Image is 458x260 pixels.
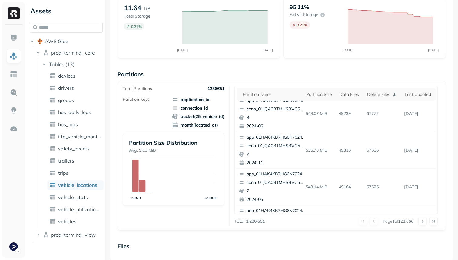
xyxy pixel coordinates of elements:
p: app_01HAK4KB7HG6N7024210G3S8D5 [247,98,305,104]
p: conn_01JQA0BTMHSBVC5PPGC0CTA6VH [247,180,305,186]
img: table [50,146,56,152]
img: Dashboard [10,34,18,42]
img: Assets [10,52,18,60]
span: trailers [58,158,74,164]
span: vehicle_utilization_day [58,206,101,212]
span: groups [58,97,74,103]
p: 2024-11 [247,160,305,166]
p: TiB [143,5,151,12]
img: Ryft [8,7,20,19]
p: Total Partitions [123,86,152,92]
img: Asset Explorer [10,70,18,78]
button: prod_terminal_view [35,230,103,240]
p: 67636 [364,145,402,156]
tspan: [DATE] [263,48,273,52]
span: safety_events [58,146,90,152]
a: hos_logs [47,120,104,129]
img: table [50,109,56,115]
p: 9 [247,115,305,121]
p: ( 13 ) [65,61,75,67]
div: Partition name [243,92,300,97]
img: Terminal [9,242,18,251]
p: Avg. 9.13 MiB [129,147,218,153]
p: Total [234,218,244,224]
a: trips [47,168,104,178]
tspan: [DATE] [177,48,188,52]
img: namespace [43,50,49,56]
span: drivers [58,85,74,91]
tspan: >100GB [205,196,218,200]
span: bucket(25, vehicle_id) [172,113,224,120]
button: app_01HAK4KB7HG6N7024210G3S8D5conn_01JQA0BTMHSBVC5PPGC0CTA6VH72024-05 [237,169,308,205]
p: 535.73 MiB [303,145,337,156]
p: 95.11% [290,4,309,11]
button: prod_terminal_core [35,48,103,58]
a: vehicle_utilization_day [47,204,104,214]
a: vehicle_locations [47,180,104,190]
p: Active storage [290,12,318,18]
span: vehicle_locations [58,182,97,188]
img: table [50,85,56,91]
p: conn_01JQA0BTMHSBVC5PPGC0CTA6VH [247,143,305,149]
span: month(located_at) [172,122,224,128]
span: Tables [49,61,64,67]
img: Insights [10,107,18,115]
img: Optimization [10,125,18,133]
a: safety_events [47,144,104,154]
span: vehicles [58,218,76,225]
a: vehicle_stats [47,192,104,202]
a: vehicles [47,217,104,226]
a: trailers [47,156,104,166]
p: Total Storage [124,13,176,19]
p: Files [118,243,446,250]
p: 1,236,651 [246,218,265,224]
p: Sep 12, 2025 [402,182,435,192]
div: Data Files [339,92,361,97]
p: 2024-05 [247,197,305,203]
span: prod_terminal_view [51,232,96,238]
span: trips [58,170,68,176]
tspan: [DATE] [343,48,353,52]
div: Partition size [306,92,334,97]
span: connection_id [172,105,224,111]
button: app_01HAK4KB7HG6N7024210G3S8D5conn_01JQA0BTMHSBVC5PPGC0CTA6VH72024-11 [237,132,308,168]
img: table [50,121,56,127]
div: Last updated [405,92,432,97]
span: devices [58,73,75,79]
span: hos_daily_logs [58,109,91,115]
p: 49164 [336,182,364,192]
p: app_01HAK4KB7HG6N7024210G3S8D5 [247,134,305,140]
a: groups [47,95,104,105]
button: app_01HAK4KB7HG6N7024210G3S8D5conn_01JQA0BTMHSBVC5PPGC0CTA6VH92025-04 [237,205,308,242]
img: table [50,133,56,140]
p: Sep 11, 2025 [402,145,435,156]
p: 49316 [336,145,364,156]
p: conn_01JQA0BTMHSBVC5PPGC0CTA6VH [247,106,305,112]
img: table [50,158,56,164]
p: 1236651 [207,86,224,92]
p: 7 [247,188,305,194]
img: table [50,97,56,103]
a: devices [47,71,104,81]
img: namespace [43,232,49,238]
p: 67772 [364,108,402,119]
span: prod_terminal_core [51,50,95,56]
button: app_01HAK4KB7HG6N7024210G3S8D5conn_01JQA0BTMHSBVC5PPGC0CTA6VH92024-06 [237,95,308,132]
button: AWS Glue [29,36,103,46]
a: drivers [47,83,104,93]
p: 67525 [364,182,402,192]
p: 7 [247,151,305,157]
button: Tables(13) [41,59,103,69]
img: table [50,218,56,225]
p: app_01HAK4KB7HG6N7024210G3S8D5 [247,171,305,177]
img: table [50,170,56,176]
p: Page 1 of 123,666 [383,218,413,224]
a: hos_daily_logs [47,107,104,117]
p: 11.64 [124,4,141,12]
span: application_id [172,96,224,103]
p: Partitions [118,71,446,78]
p: 0.37 % [131,24,142,29]
img: root [37,38,43,44]
span: ifta_vehicle_months [58,133,101,140]
p: app_01HAK4KB7HG6N7024210G3S8D5 [247,208,305,214]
